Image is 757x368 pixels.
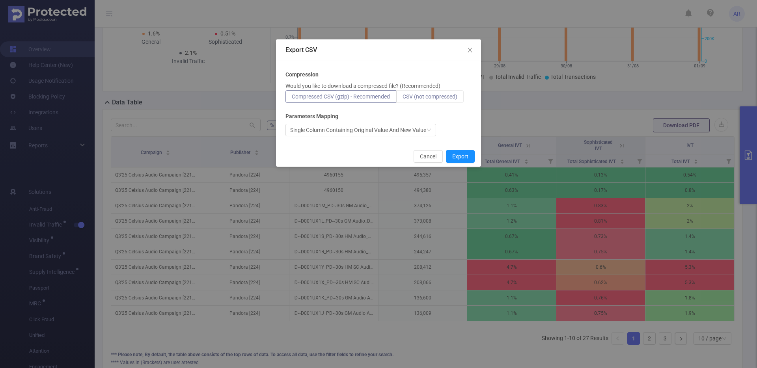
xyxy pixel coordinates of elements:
[446,150,475,163] button: Export
[414,150,443,163] button: Cancel
[459,39,481,61] button: Close
[285,82,440,90] p: Would you like to download a compressed file? (Recommended)
[285,71,319,79] b: Compression
[427,128,431,133] i: icon: down
[292,93,390,100] span: Compressed CSV (gzip) - Recommended
[285,112,338,121] b: Parameters Mapping
[285,46,472,54] div: Export CSV
[290,124,426,136] div: Single Column Containing Original Value And New Value
[403,93,457,100] span: CSV (not compressed)
[467,47,473,53] i: icon: close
